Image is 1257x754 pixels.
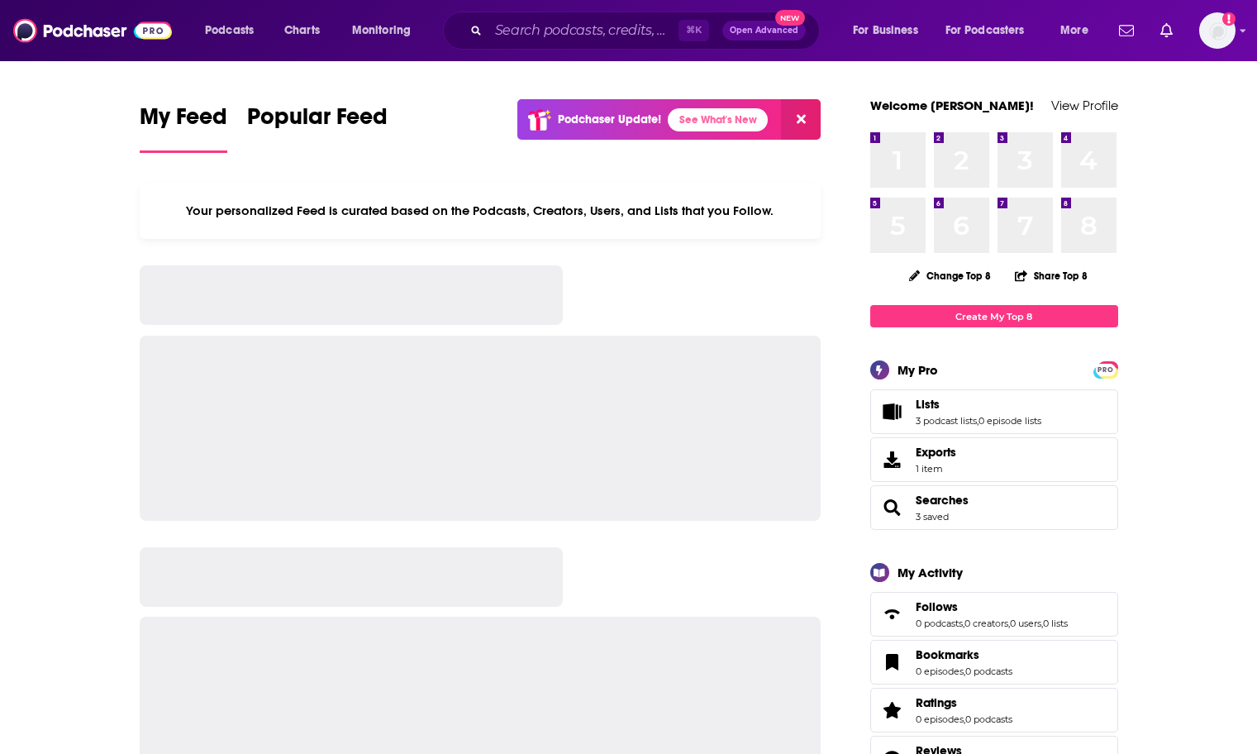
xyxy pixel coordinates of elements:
span: Bookmarks [916,647,979,662]
span: , [964,713,965,725]
span: Follows [870,592,1118,637]
span: PRO [1096,364,1116,376]
a: Searches [876,496,909,519]
span: For Podcasters [945,19,1025,42]
span: Exports [916,445,956,460]
span: , [977,415,978,427]
a: 0 users [1010,618,1041,629]
button: open menu [935,17,1049,44]
a: Ratings [916,695,1012,710]
a: My Feed [140,103,227,153]
a: Show notifications dropdown [1154,17,1179,45]
span: Podcasts [205,19,254,42]
button: open menu [1049,17,1109,44]
a: Bookmarks [876,651,909,674]
span: Searches [870,485,1118,530]
a: Searches [916,493,969,508]
div: My Pro [898,362,938,378]
a: Lists [876,400,909,423]
span: Ratings [870,688,1118,733]
a: Charts [274,17,330,44]
a: 0 podcasts [916,618,963,629]
span: Charts [284,19,320,42]
button: open menu [340,17,432,44]
span: , [1041,618,1043,629]
span: Exports [876,448,909,471]
a: Ratings [876,699,909,722]
span: Ratings [916,695,957,710]
span: Logged in as tinajoell1 [1199,12,1236,49]
a: Exports [870,437,1118,482]
a: 0 episodes [916,713,964,725]
a: 0 podcasts [965,666,1012,677]
a: Bookmarks [916,647,1012,662]
span: Popular Feed [247,103,388,141]
span: Lists [916,397,940,412]
a: 0 lists [1043,618,1068,629]
a: 0 creators [964,618,1008,629]
svg: Add a profile image [1222,12,1236,26]
span: 1 item [916,463,956,475]
span: Open Advanced [730,26,798,35]
a: PRO [1096,363,1116,375]
a: Follows [876,603,909,626]
span: Monitoring [352,19,411,42]
input: Search podcasts, credits, & more... [488,17,678,44]
a: Show notifications dropdown [1112,17,1140,45]
a: Popular Feed [247,103,388,153]
button: open menu [193,17,275,44]
a: 3 saved [916,511,949,523]
img: User Profile [1199,12,1236,49]
span: For Business [853,19,918,42]
span: Bookmarks [870,640,1118,685]
a: 0 episode lists [978,415,1041,427]
button: Open AdvancedNew [722,21,806,41]
a: View Profile [1051,98,1118,113]
span: New [775,10,805,26]
a: Create My Top 8 [870,305,1118,327]
span: Follows [916,599,958,614]
div: My Activity [898,565,963,580]
span: Lists [870,389,1118,434]
button: Share Top 8 [1014,260,1088,292]
span: My Feed [140,103,227,141]
a: 3 podcast lists [916,415,977,427]
button: Show profile menu [1199,12,1236,49]
p: Podchaser Update! [558,112,661,126]
a: Lists [916,397,1041,412]
a: 0 episodes [916,666,964,677]
div: Search podcasts, credits, & more... [459,12,836,50]
span: More [1060,19,1088,42]
span: , [963,618,964,629]
a: See What's New [668,108,768,131]
span: , [1008,618,1010,629]
button: open menu [841,17,939,44]
span: , [964,666,965,677]
img: Podchaser - Follow, Share and Rate Podcasts [13,15,172,46]
div: Your personalized Feed is curated based on the Podcasts, Creators, Users, and Lists that you Follow. [140,183,821,239]
a: 0 podcasts [965,713,1012,725]
button: Change Top 8 [899,265,1002,286]
a: Follows [916,599,1068,614]
a: Welcome [PERSON_NAME]! [870,98,1034,113]
span: ⌘ K [678,20,709,41]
